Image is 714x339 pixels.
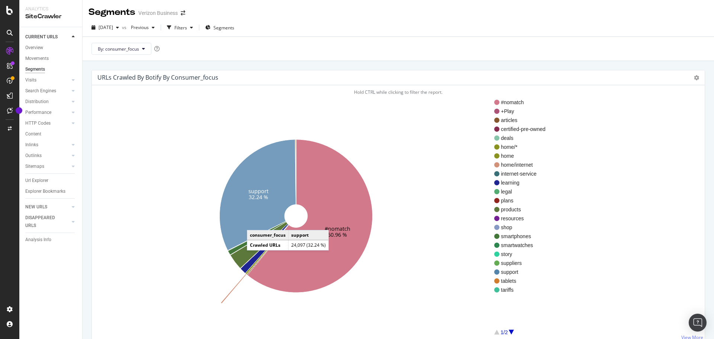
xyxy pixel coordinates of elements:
[122,24,128,31] span: vs
[354,89,443,95] span: Hold CTRL while clicking to filter the report.
[289,230,329,240] td: support
[501,268,546,276] span: support
[25,214,70,230] a: DISAPPEARED URLS
[501,206,546,213] span: products
[25,214,63,230] div: DISAPPEARED URLS
[128,24,149,31] span: Previous
[25,44,77,52] a: Overview
[25,65,77,73] a: Segments
[501,250,546,258] span: story
[501,170,546,178] span: internet-service
[25,65,45,73] div: Segments
[25,44,43,52] div: Overview
[501,179,546,186] span: learning
[91,43,151,55] button: By: consumer_focus
[181,10,185,16] div: arrow-right-arrow-left
[501,286,546,294] span: tariffs
[25,6,76,12] div: Analytics
[89,6,135,19] div: Segments
[25,152,70,160] a: Outlinks
[501,108,546,115] span: +Play
[25,203,70,211] a: NEW URLS
[501,116,546,124] span: articles
[501,143,546,151] span: home/*
[501,233,546,240] span: smartphones
[501,197,546,204] span: plans
[25,163,44,170] div: Sitemaps
[25,177,48,185] div: Url Explorer
[25,177,77,185] a: Url Explorer
[694,75,699,80] i: Options
[174,25,187,31] div: Filters
[501,329,508,336] div: 1/2
[98,46,139,52] span: By: consumer_focus
[25,141,38,149] div: Inlinks
[25,33,58,41] div: CURRENT URLS
[25,130,41,138] div: Content
[247,230,289,240] td: consumer_focus
[25,87,56,95] div: Search Engines
[164,22,196,33] button: Filters
[689,314,707,332] div: Open Intercom Messenger
[25,87,70,95] a: Search Engines
[501,242,546,249] span: smartwatches
[501,224,546,231] span: shop
[25,109,70,116] a: Performance
[99,24,113,31] span: 2025 Aug. 5th
[247,240,289,250] td: Crawled URLs
[249,194,268,201] text: 32.24 %
[25,55,77,63] a: Movements
[501,277,546,285] span: tablets
[501,152,546,160] span: home
[25,55,49,63] div: Movements
[213,25,234,31] span: Segments
[501,134,546,142] span: deals
[25,163,70,170] a: Sitemaps
[25,141,70,149] a: Inlinks
[25,188,65,195] div: Explorer Bookmarks
[501,161,546,169] span: home/internet
[25,130,77,138] a: Content
[501,215,546,222] span: resources
[501,99,546,106] span: #nomatch
[25,12,76,21] div: SiteCrawler
[248,188,268,195] text: support
[89,22,122,33] button: [DATE]
[25,188,77,195] a: Explorer Bookmarks
[25,119,51,127] div: HTTP Codes
[25,98,49,106] div: Distribution
[25,33,70,41] a: CURRENT URLS
[16,107,22,114] div: Tooltip anchor
[25,236,77,244] a: Analysis Info
[501,125,546,133] span: certified-pre-owned
[289,240,329,250] td: 24,097 (32.24 %)
[25,236,51,244] div: Analysis Info
[501,188,546,195] span: legal
[25,109,51,116] div: Performance
[25,203,47,211] div: NEW URLS
[325,225,350,232] text: #nomatch
[25,76,70,84] a: Visits
[25,152,42,160] div: Outlinks
[138,9,178,17] div: Verizon Business
[501,259,546,267] span: suppliers
[128,22,158,33] button: Previous
[328,231,347,238] text: 60.96 %
[25,98,70,106] a: Distribution
[25,76,36,84] div: Visits
[25,119,70,127] a: HTTP Codes
[97,73,218,83] h4: URLs Crawled By Botify By consumer_focus
[202,22,237,33] button: Segments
